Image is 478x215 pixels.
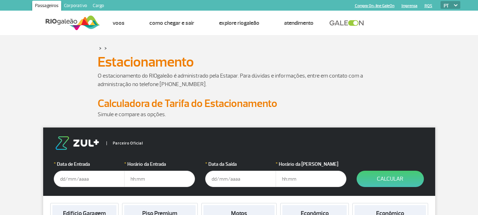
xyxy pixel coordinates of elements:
[124,160,195,168] label: Horário da Entrada
[205,160,276,168] label: Data da Saída
[106,141,143,145] span: Parceiro Oficial
[113,19,125,27] a: Voos
[90,1,107,12] a: Cargo
[276,160,346,168] label: Horário da [PERSON_NAME]
[54,171,125,187] input: dd/mm/aaaa
[149,19,194,27] a: Como chegar e sair
[357,171,424,187] button: Calcular
[104,44,107,52] a: >
[124,171,195,187] input: hh:mm
[98,56,381,68] h1: Estacionamento
[205,171,276,187] input: dd/mm/aaaa
[402,4,417,8] a: Imprensa
[98,110,381,119] p: Simule e compare as opções.
[98,97,381,110] h2: Calculadora de Tarifa do Estacionamento
[425,4,432,8] a: RQS
[61,1,90,12] a: Corporativo
[54,160,125,168] label: Data de Entrada
[276,171,346,187] input: hh:mm
[32,1,61,12] a: Passageiros
[98,72,381,89] p: O estacionamento do RIOgaleão é administrado pela Estapar. Para dúvidas e informações, entre em c...
[54,136,100,150] img: logo-zul.png
[355,4,395,8] a: Compra On-line GaleOn
[219,19,259,27] a: Explore RIOgaleão
[99,44,102,52] a: >
[284,19,313,27] a: Atendimento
